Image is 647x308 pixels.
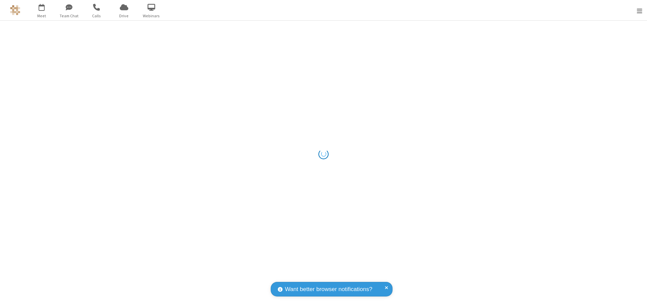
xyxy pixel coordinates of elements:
[84,13,109,19] span: Calls
[29,13,54,19] span: Meet
[111,13,137,19] span: Drive
[285,285,372,294] span: Want better browser notifications?
[57,13,82,19] span: Team Chat
[139,13,164,19] span: Webinars
[10,5,20,15] img: QA Selenium DO NOT DELETE OR CHANGE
